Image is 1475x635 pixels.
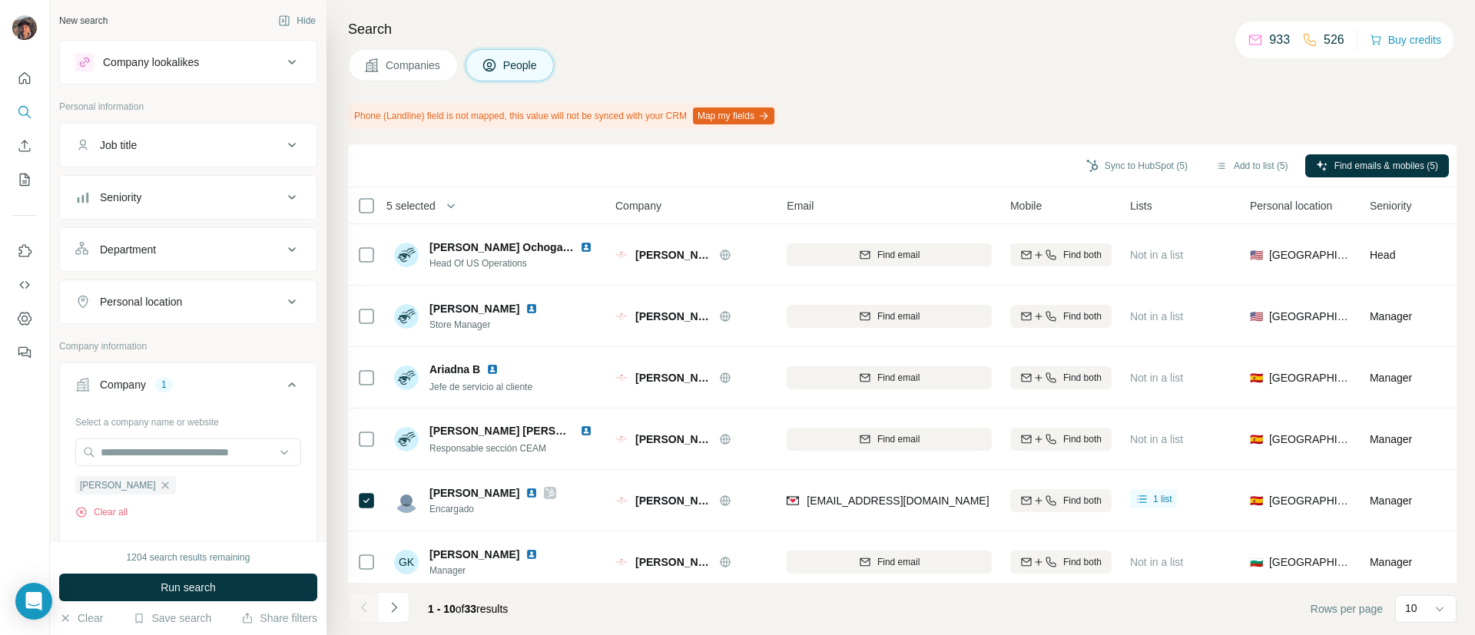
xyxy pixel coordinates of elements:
span: Manager [429,564,544,577]
img: Avatar [394,243,419,267]
button: Find emails & mobiles (5) [1305,154,1449,177]
span: Find both [1063,309,1102,323]
span: [GEOGRAPHIC_DATA] [1269,554,1351,570]
span: Jefe de servicio al cliente [429,382,532,392]
span: of [456,603,465,615]
span: Find email [877,555,920,569]
img: Avatar [394,304,419,329]
span: [PERSON_NAME] [80,478,156,492]
img: Avatar [394,365,419,390]
button: Dashboard [12,305,37,332]
span: [PERSON_NAME] [635,247,711,263]
span: Not in a list [1130,556,1183,568]
button: Find both [1010,243,1112,266]
button: Clear [59,610,103,626]
div: New search [59,14,108,28]
span: Not in a list [1130,433,1183,445]
span: 🇪🇸 [1250,370,1263,385]
img: Avatar [394,427,419,451]
span: 5 selected [386,198,436,213]
p: Company information [59,339,317,353]
span: Not in a list [1130,310,1183,322]
p: 10 [1405,600,1417,616]
span: [EMAIL_ADDRESS][DOMAIN_NAME] [807,494,989,507]
span: Not in a list [1130,372,1183,384]
img: Logo of Carmina Shoemaker [615,372,628,384]
button: Navigate to next page [379,592,409,623]
span: [GEOGRAPHIC_DATA] [1269,247,1351,263]
span: Lists [1130,198,1152,213]
img: LinkedIn logo [580,425,592,437]
span: Email [787,198,814,213]
span: Seniority [1370,198,1411,213]
span: [PERSON_NAME] [PERSON_NAME] [429,425,613,437]
span: Find both [1063,555,1102,569]
p: Personal information [59,100,317,114]
span: Find emails & mobiles (5) [1334,159,1438,173]
span: [PERSON_NAME] [429,485,519,501]
button: Personal location [60,283,317,320]
img: LinkedIn logo [486,363,499,375]
img: LinkedIn logo [525,303,538,315]
span: 33 [465,603,477,615]
button: Use Surfe on LinkedIn [12,237,37,265]
div: Company [100,377,146,392]
span: Find email [877,432,920,446]
span: Find both [1063,248,1102,262]
button: Clear all [75,505,128,519]
button: Hide [267,9,326,32]
div: Personal location [100,294,182,309]
span: [GEOGRAPHIC_DATA] [1269,432,1351,447]
span: 🇪🇸 [1250,493,1263,508]
button: Find email [787,366,992,389]
img: Avatar [394,488,419,513]
span: 1 list [1153,492,1172,506]
button: Enrich CSV [12,132,37,160]
span: Head Of US Operations [429,256,598,270]
span: Not in a list [1130,249,1183,261]
div: Seniority [100,190,141,205]
span: 🇺🇸 [1250,309,1263,324]
button: My lists [12,166,37,193]
span: [PERSON_NAME] [635,370,711,385]
img: LinkedIn logo [525,548,538,561]
p: 526 [1324,31,1344,49]
button: Find email [787,305,992,328]
span: Responsable sección CEAM [429,443,546,454]
button: Department [60,231,317,268]
div: GK [394,550,419,574]
div: 1204 search results remaining [127,551,250,564]
span: Run search [161,580,216,595]
button: Find email [787,243,992,266]
span: results [428,603,508,615]
span: [PERSON_NAME] [635,554,711,570]
span: Find email [877,248,920,262]
button: Use Surfe API [12,271,37,299]
button: Company1 [60,366,317,409]
span: [PERSON_NAME] [635,309,711,324]
span: People [503,58,539,73]
span: Find both [1063,432,1102,446]
span: Personal location [1250,198,1332,213]
div: Phone (Landline) field is not mapped, this value will not be synced with your CRM [348,103,777,129]
span: [PERSON_NAME] Ochogavía [429,241,578,253]
span: Rows per page [1311,601,1383,617]
span: [PERSON_NAME] [635,432,711,447]
button: Find email [787,551,992,574]
button: Save search [133,610,211,626]
span: [PERSON_NAME] [635,493,711,508]
span: Head [1370,249,1395,261]
button: Find both [1010,305,1112,328]
button: Find both [1010,551,1112,574]
img: Logo of Carmina Shoemaker [615,310,628,322]
span: Manager [1370,310,1412,322]
button: Run search [59,574,317,601]
span: Mobile [1010,198,1042,213]
span: 🇧🇬 [1250,554,1263,570]
span: [GEOGRAPHIC_DATA] [1269,493,1351,508]
img: LinkedIn logo [580,241,592,253]
img: LinkedIn logo [525,487,538,499]
span: [PERSON_NAME] [429,301,519,316]
span: Manager [1370,372,1412,384]
span: Find email [877,371,920,385]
